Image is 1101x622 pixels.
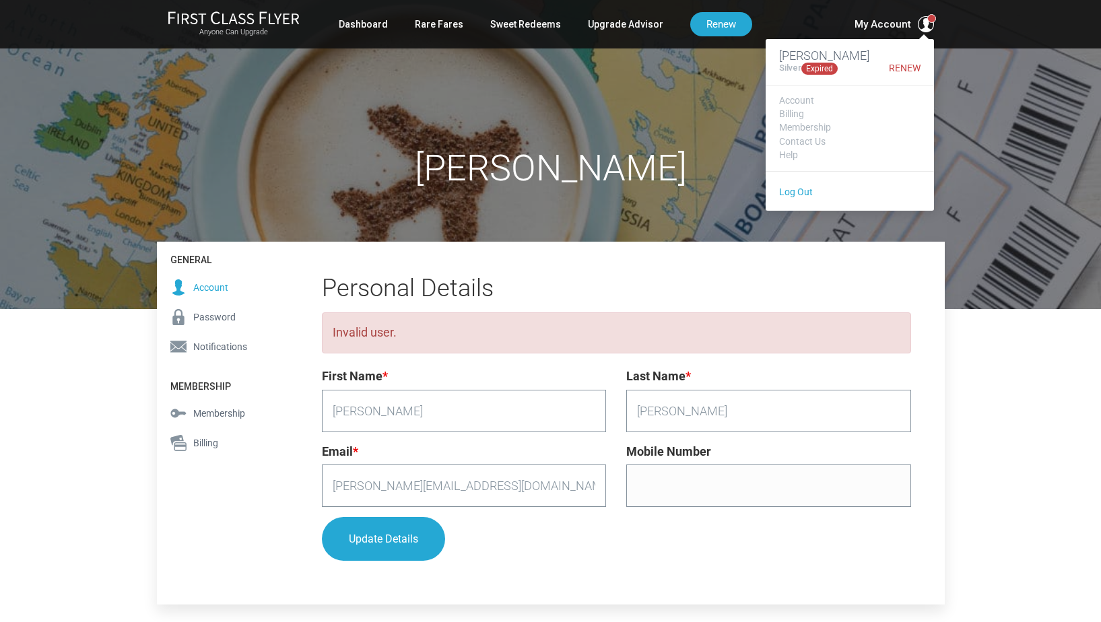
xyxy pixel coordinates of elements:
[855,16,911,32] span: My Account
[157,148,945,188] h1: [PERSON_NAME]
[490,12,561,36] a: Sweet Redeems
[193,339,247,354] span: Notifications
[779,109,921,119] a: Billing
[322,442,358,462] label: Email
[193,436,218,450] span: Billing
[415,12,463,36] a: Rare Fares
[339,12,388,36] a: Dashboard
[779,150,921,160] a: Help
[157,399,288,428] a: Membership
[157,273,288,302] a: Account
[322,275,911,302] h2: Personal Details
[322,517,445,561] button: Update Details
[322,367,388,386] label: First Name
[322,312,911,353] div: Invalid user.
[690,12,752,36] a: Renew
[157,332,288,361] a: Notifications
[626,367,691,386] label: Last Name
[193,280,228,295] span: Account
[779,49,921,63] h3: [PERSON_NAME]
[157,242,288,272] h4: General
[779,63,838,75] h4: Silver
[168,11,300,38] a: First Class FlyerAnyone Can Upgrade
[322,367,911,572] form: Profile - Personal Details
[193,406,245,421] span: Membership
[882,63,921,73] a: Renew
[801,63,838,75] small: Expired
[779,137,921,147] a: Contact Us
[168,11,300,25] img: First Class Flyer
[157,428,288,458] a: Billing
[779,186,813,197] a: Log Out
[779,123,921,133] a: Membership
[855,16,934,32] button: My Account
[626,442,711,462] label: Mobile Number
[157,368,288,399] h4: Membership
[168,28,300,37] small: Anyone Can Upgrade
[193,310,236,324] span: Password
[779,96,921,106] a: Account
[157,302,288,332] a: Password
[588,12,663,36] a: Upgrade Advisor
